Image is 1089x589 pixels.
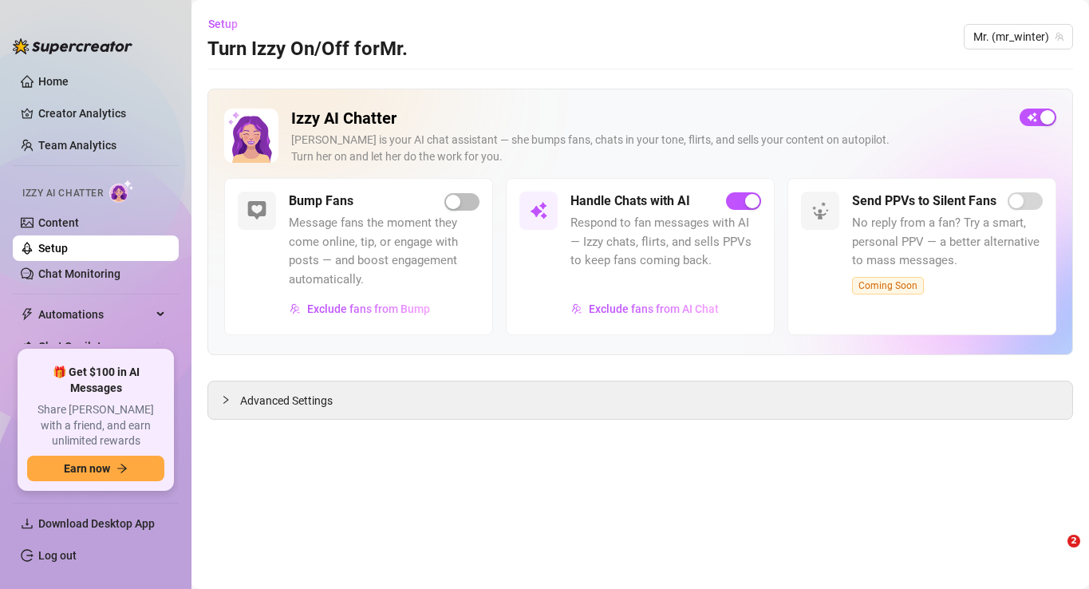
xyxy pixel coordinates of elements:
[221,391,240,409] div: collapsed
[13,38,132,54] img: logo-BBDzfeDw.svg
[1055,32,1064,42] span: team
[811,201,830,220] img: svg%3e
[570,192,690,211] h5: Handle Chats with AI
[973,25,1063,49] span: Mr. (mr_winter)
[852,192,996,211] h5: Send PPVs to Silent Fans
[221,395,231,405] span: collapsed
[1035,535,1073,573] iframe: Intercom live chat
[21,341,31,352] img: Chat Copilot
[570,214,761,271] span: Respond to fan messages with AI — Izzy chats, flirts, and sells PPVs to keep fans coming back.
[207,11,251,37] button: Setup
[38,139,116,152] a: Team Analytics
[38,75,69,88] a: Home
[289,214,479,289] span: Message fans the moment they come online, tip, or engage with posts — and boost engagement automa...
[852,277,924,294] span: Coming Soon
[116,463,128,474] span: arrow-right
[224,109,278,163] img: Izzy AI Chatter
[571,303,582,314] img: svg%3e
[289,296,431,322] button: Exclude fans from Bump
[307,302,430,315] span: Exclude fans from Bump
[38,242,68,255] a: Setup
[21,517,34,530] span: download
[570,296,720,322] button: Exclude fans from AI Chat
[589,302,719,315] span: Exclude fans from AI Chat
[27,456,164,481] button: Earn nowarrow-right
[207,37,408,62] h3: Turn Izzy On/Off for Mr.
[27,365,164,396] span: 🎁 Get $100 in AI Messages
[38,517,155,530] span: Download Desktop App
[1067,535,1080,547] span: 2
[22,186,103,201] span: Izzy AI Chatter
[240,392,333,409] span: Advanced Settings
[38,216,79,229] a: Content
[291,132,1007,165] div: [PERSON_NAME] is your AI chat assistant — she bumps fans, chats in your tone, flirts, and sells y...
[852,214,1043,271] span: No reply from a fan? Try a smart, personal PPV — a better alternative to mass messages.
[27,402,164,449] span: Share [PERSON_NAME] with a friend, and earn unlimited rewards
[38,549,77,562] a: Log out
[289,192,353,211] h5: Bump Fans
[109,180,134,203] img: AI Chatter
[64,462,110,475] span: Earn now
[38,101,166,126] a: Creator Analytics
[529,201,548,220] img: svg%3e
[291,109,1007,128] h2: Izzy AI Chatter
[247,201,266,220] img: svg%3e
[21,308,34,321] span: thunderbolt
[38,302,152,327] span: Automations
[208,18,238,30] span: Setup
[38,267,120,280] a: Chat Monitoring
[290,303,301,314] img: svg%3e
[38,334,152,359] span: Chat Copilot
